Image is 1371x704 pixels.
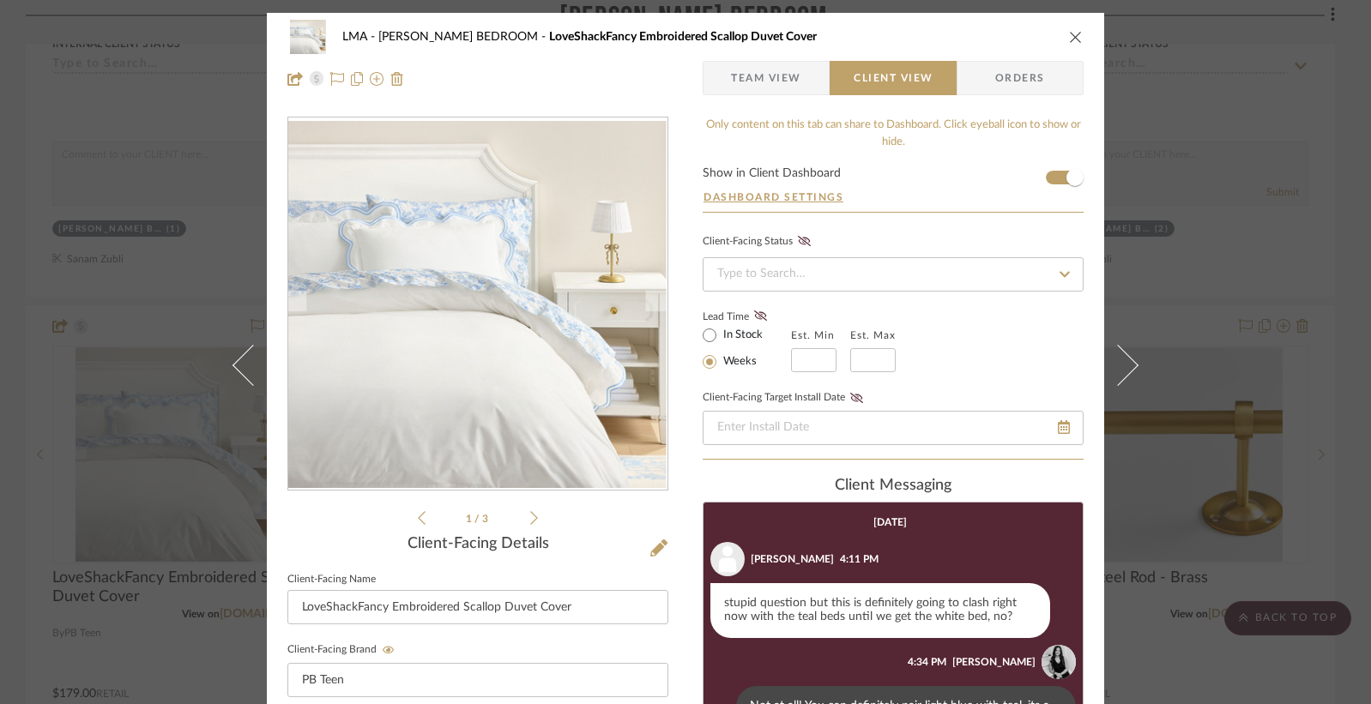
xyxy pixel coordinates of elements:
label: Est. Max [850,329,896,341]
div: 0 [288,118,667,490]
span: 3 [482,514,491,524]
div: Client-Facing Status [703,233,816,250]
img: 6fdf767c-06e8-40ee-9c37-4292101f758a_48x40.jpg [287,20,329,54]
label: Client-Facing Target Install Date [703,392,868,404]
button: Lead Time [749,308,772,325]
label: Est. Min [791,329,835,341]
span: LoveShackFancy Embroidered Scallop Duvet Cover [549,31,817,43]
div: client Messaging [703,477,1084,496]
span: Orders [976,61,1064,95]
span: [PERSON_NAME] BEDROOM [378,31,549,43]
button: Client-Facing Brand [377,644,400,656]
img: 6fdf767c-06e8-40ee-9c37-4292101f758a_436x436.jpg [288,121,667,487]
div: [PERSON_NAME] [751,551,834,567]
button: Client-Facing Target Install Date [845,392,868,404]
button: Dashboard Settings [703,190,844,205]
input: Enter Install Date [703,411,1084,445]
div: [DATE] [873,516,907,528]
button: close [1068,29,1084,45]
div: Client-Facing Details [287,535,668,554]
img: user_avatar.png [710,542,745,576]
mat-radio-group: Select item type [703,324,791,372]
img: eb1dc55d-253e-4a76-97fa-2ccfc6a84f13.jpg [1042,645,1076,679]
input: Enter Client-Facing Item Name [287,590,668,624]
div: 4:11 PM [840,551,879,567]
span: 1 [466,514,474,524]
div: 4:34 PM [908,654,946,670]
label: In Stock [720,328,763,343]
span: LMA [342,31,378,43]
label: Lead Time [703,309,791,324]
input: Enter Client-Facing Brand [287,663,668,697]
label: Client-Facing Brand [287,644,400,656]
span: Team View [731,61,801,95]
label: Client-Facing Name [287,575,376,584]
img: Remove from project [390,72,404,86]
span: / [474,514,482,524]
label: Weeks [720,354,757,370]
span: Client View [854,61,933,95]
input: Type to Search… [703,257,1084,292]
div: stupid question but this is definitely going to clash right now with the teal beds until we get t... [710,583,1050,638]
div: Only content on this tab can share to Dashboard. Click eyeball icon to show or hide. [703,117,1084,150]
div: [PERSON_NAME] [952,654,1036,670]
